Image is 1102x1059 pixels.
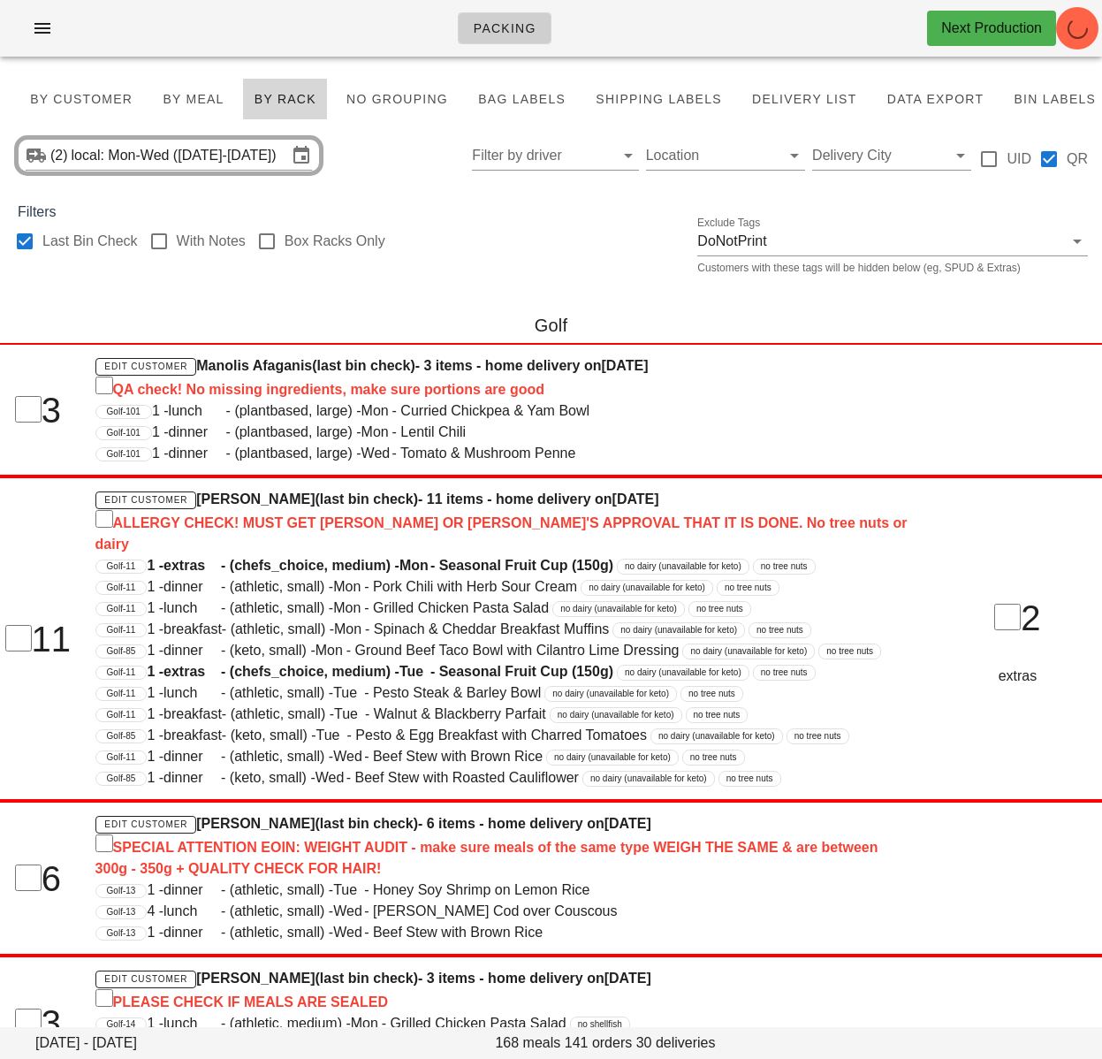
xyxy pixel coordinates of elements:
span: Shipping Labels [595,92,722,106]
label: Exclude Tags [697,217,760,230]
span: Wed [361,443,392,464]
span: 1 - - (chefs_choice, medium) - - Seasonal Fruit Cup (150g) [147,558,613,573]
span: Edit Customer [103,974,187,984]
button: No grouping [335,78,460,120]
span: Golf-85 [107,730,136,743]
span: 1 - - (athletic, small) - - Pesto Steak & Barley Bowl [147,685,541,700]
span: 1 - - (athletic, small) - - Grilled Chicken Pasta Salad [147,600,549,615]
div: QA check! No missing ingredients, make sure portions are good [95,377,914,400]
span: Bag Labels [477,92,566,106]
span: Golf-13 [107,906,136,918]
label: QR [1067,150,1088,168]
div: ALLERGY CHECK! MUST GET [PERSON_NAME] OR [PERSON_NAME]'S APPROVAL THAT IT IS DONE. No tree nuts o... [95,510,914,555]
span: dinner [163,576,221,598]
span: 1 - - (plantbased, large) - - Lentil Chili [152,424,466,439]
a: Edit Customer [95,971,197,988]
span: Golf-101 [107,406,141,418]
span: Mon [361,400,392,422]
div: Customers with these tags will be hidden below (eg, SPUD & Extras) [697,263,1088,273]
span: [DATE] [604,816,651,831]
span: Wed [315,767,346,789]
span: Golf-13 [107,927,136,940]
span: breakfast [163,725,222,746]
span: 1 - - (plantbased, large) - - Tomato & Mushroom Penne [152,446,575,461]
label: UID [1007,150,1031,168]
span: breakfast [163,619,222,640]
button: By Rack [243,78,328,120]
div: Filter by driver [472,141,638,170]
span: Golf-11 [107,624,136,636]
span: Wed [333,922,364,943]
span: Mon [315,640,346,661]
span: No grouping [346,92,448,106]
span: 1 - - (athletic, medium) - - Grilled Chicken Pasta Salad [147,1016,566,1031]
span: Mon [333,598,364,619]
span: 1 - - (athletic, small) - - Walnut & Blackberry Parfait [147,706,545,721]
span: [DATE] [612,491,659,507]
span: 1 - - (chefs_choice, medium) - - Seasonal Fruit Cup (150g) [147,664,613,679]
span: Golf-101 [107,448,141,461]
div: SPECIAL ATTENTION EOIN: WEIGHT AUDIT - make sure meals of the same type WEIGH THE SAME & are betw... [95,834,914,880]
h4: [PERSON_NAME] - 6 items - home delivery on [95,813,914,880]
span: dinner [163,922,221,943]
span: [DATE] [604,971,651,986]
span: dinner [163,767,221,789]
span: dinner [169,443,226,464]
span: Tue [333,880,364,901]
span: lunch [163,1013,221,1034]
span: Wed [333,746,364,767]
span: Golf-101 [107,427,141,439]
h4: [PERSON_NAME] - 3 items - home delivery on [95,968,914,1013]
button: Delivery List [741,78,869,120]
span: (last bin check) [315,816,417,831]
span: Bin Labels [1013,92,1096,106]
label: With Notes [177,232,246,250]
span: Tue [316,725,347,746]
span: 1 - - (athletic, small) - - Spinach & Cheddar Breakfast Muffins [147,621,609,636]
span: Edit Customer [103,495,187,505]
span: lunch [163,901,221,922]
span: dinner [163,880,221,901]
span: lunch [163,682,221,704]
div: DoNotPrint [697,233,766,249]
span: (last bin check) [315,971,417,986]
label: Box Racks Only [285,232,385,250]
span: Golf-11 [107,603,136,615]
span: Golf-85 [107,773,136,785]
span: Golf-13 [107,885,136,897]
span: Mon [334,619,365,640]
span: 1 - - (plantbased, large) - - Curried Chickpea & Yam Bowl [152,403,589,418]
a: Edit Customer [95,816,197,834]
span: breakfast [163,704,222,725]
span: Golf-11 [107,560,136,573]
div: PLEASE CHECK IF MEALS ARE SEALED [95,989,914,1013]
span: extras [163,661,221,682]
span: By Meal [162,92,224,106]
label: Last Bin Check [42,232,138,250]
span: (last bin check) [315,491,417,507]
span: By Rack [254,92,316,106]
span: dinner [163,746,221,767]
div: Location [646,141,805,170]
button: Shipping Labels [584,78,733,120]
span: dinner [163,640,221,661]
span: 1 - - (athletic, small) - - Pork Chili with Herb Sour Cream [147,579,577,594]
span: 1 - - (athletic, small) - - Beef Stew with Brown Rice [147,925,543,940]
span: Golf-85 [107,645,136,658]
div: 2 [935,591,1100,644]
span: Tue [333,682,364,704]
h4: Manolis Afaganis - 3 items - home delivery on [95,355,914,400]
span: lunch [163,598,221,619]
span: (last bin check) [312,358,414,373]
span: Mon [361,422,392,443]
button: By Customer [18,78,144,120]
button: Bag Labels [467,78,577,120]
div: (2) [50,147,72,164]
span: 1 - - (keto, small) - - Beef Stew with Roasted Cauliflower [147,770,579,785]
div: Delivery City [812,141,971,170]
span: Golf-14 [107,1018,136,1031]
span: [DATE] [601,358,648,373]
span: Mon [399,555,430,576]
span: lunch [169,400,226,422]
span: 1 - - (keto, small) - - Pesto & Egg Breakfast with Charred Tomatoes [147,728,647,743]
